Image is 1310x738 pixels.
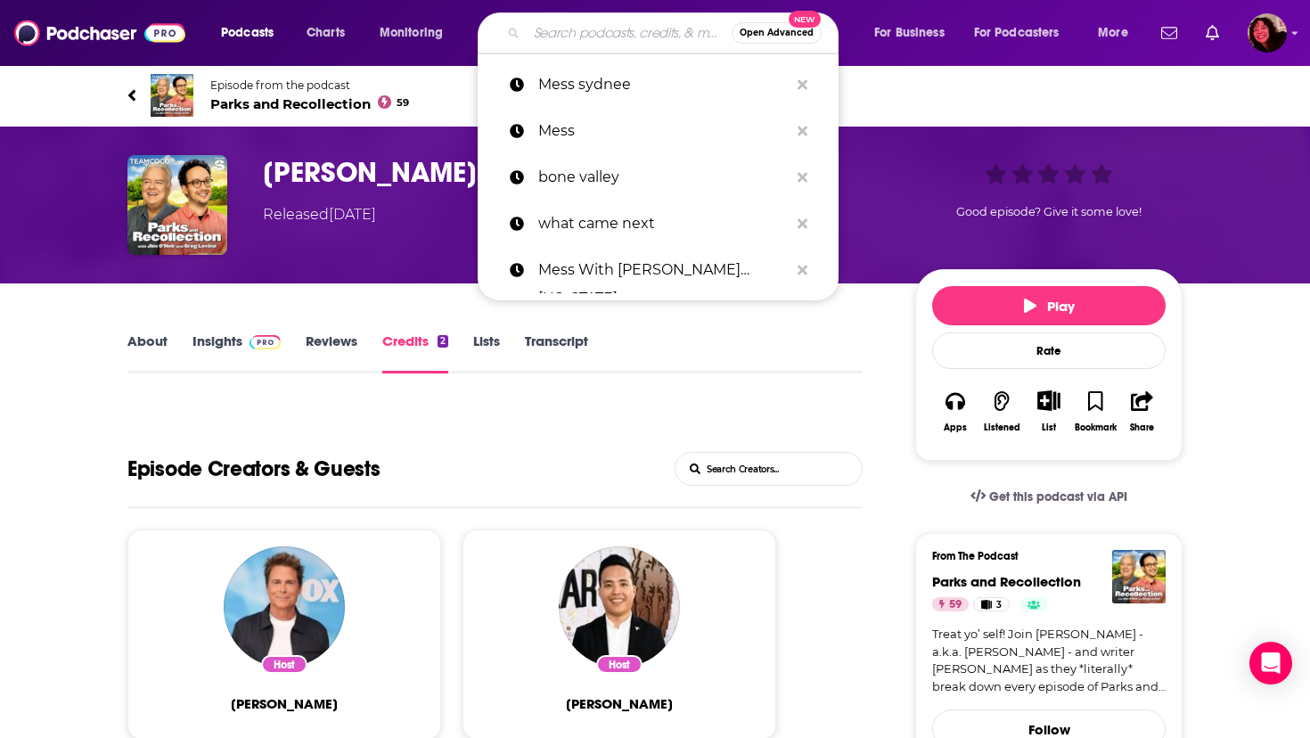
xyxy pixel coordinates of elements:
span: Play [1024,298,1075,315]
p: Mess sydnee [538,61,789,108]
a: InsightsPodchaser Pro [192,332,281,373]
a: what came next [478,201,839,247]
div: Rate [932,332,1166,369]
a: 3 [973,597,1010,611]
span: For Business [874,20,945,45]
span: Get this podcast via API [989,489,1127,504]
p: Mess With Sydnee washington [538,247,789,293]
button: Listened [978,379,1025,444]
div: List [1042,422,1056,433]
span: 59 [397,99,409,107]
img: Alan Yang [559,546,680,668]
span: Podcasts [221,20,274,45]
span: 3 [996,596,1002,614]
div: Show More ButtonList [1026,379,1072,444]
a: Alan Yang [566,695,673,712]
h3: Ms. Knope Goes to Washington (S5E1) [263,155,887,190]
a: Lists [473,332,500,373]
div: Share [1130,422,1154,433]
div: Host [261,655,307,674]
img: Podchaser - Follow, Share and Rate Podcasts [14,16,185,50]
a: About [127,332,168,373]
button: open menu [367,19,466,47]
button: Open AdvancedNew [732,22,822,44]
a: Charts [295,19,356,47]
span: [PERSON_NAME] [231,695,338,712]
span: Open Advanced [740,29,814,37]
button: open menu [962,19,1085,47]
a: Mess With [PERSON_NAME][US_STATE] [478,247,839,293]
p: Mess [538,108,789,154]
a: Mess [478,108,839,154]
a: Mess sydnee [478,61,839,108]
div: Search podcasts, credits, & more... [495,12,856,53]
img: Ms. Knope Goes to Washington (S5E1) [127,155,227,255]
img: Rob Lowe [224,546,345,668]
span: Logged in as Kathryn-Musilek [1248,13,1287,53]
img: Podchaser Pro [250,335,281,349]
div: 2 [438,335,448,348]
a: Treat yo’ self! Join [PERSON_NAME] - a.k.a. [PERSON_NAME] - and writer [PERSON_NAME] as they *lit... [932,626,1166,695]
span: 59 [949,596,962,614]
span: For Podcasters [974,20,1060,45]
a: 59 [932,597,969,611]
span: Episode from the podcast [210,78,409,92]
div: Listened [984,422,1020,433]
p: what came next [538,201,789,247]
span: Monitoring [380,20,443,45]
a: Get this podcast via API [956,475,1142,519]
button: Apps [932,379,978,444]
div: Apps [944,422,967,433]
a: bone valley [478,154,839,201]
a: Show notifications dropdown [1199,18,1226,48]
button: Share [1119,379,1166,444]
button: Show profile menu [1248,13,1287,53]
span: More [1098,20,1128,45]
button: Bookmark [1072,379,1118,444]
span: Parks and Recollection [210,95,409,112]
h3: From The Podcast [932,550,1151,562]
a: Parks and RecollectionEpisode from the podcastParks and Recollection59 [127,74,1183,117]
a: Reviews [306,332,357,373]
h1: Hosts and Guests of Ms. Knope Goes to Washington (S5E1) [127,452,381,486]
input: Search podcasts, credits, & more... [527,19,732,47]
a: Rob Lowe [231,695,338,712]
span: Good episode? Give it some love! [956,205,1142,218]
img: User Profile [1248,13,1287,53]
p: bone valley [538,154,789,201]
button: open menu [862,19,967,47]
div: Open Intercom Messenger [1249,642,1292,685]
span: Charts [307,20,345,45]
div: Bookmark [1075,422,1117,433]
a: Transcript [525,332,588,373]
button: open menu [209,19,297,47]
button: Play [932,286,1166,325]
a: Show notifications dropdown [1154,18,1184,48]
img: Parks and Recollection [151,74,193,117]
a: Credits2 [382,332,448,373]
img: Parks and Recollection [1112,550,1166,603]
div: Released [DATE] [263,204,376,225]
button: Show More Button [1030,390,1067,410]
span: [PERSON_NAME] [566,695,673,712]
button: open menu [1085,19,1150,47]
div: Host [596,655,643,674]
span: New [789,11,821,28]
a: Parks and Recollection [932,573,1081,590]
